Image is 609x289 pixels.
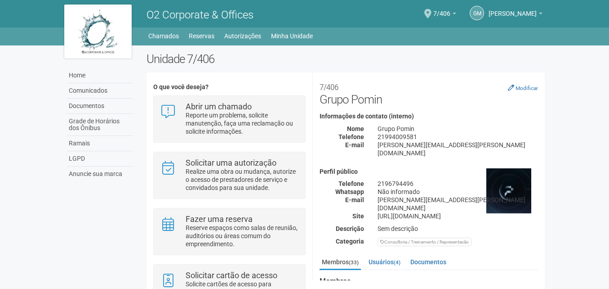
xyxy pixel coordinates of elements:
p: Reserve espaços como salas de reunião, auditórios ou áreas comum do empreendimento. [186,224,298,248]
span: 7/406 [433,1,450,17]
strong: Fazer uma reserva [186,214,253,224]
h4: Informações de contato (interno) [320,113,538,120]
small: (4) [394,259,400,266]
a: Solicitar uma autorização Realize uma obra ou mudança, autorize o acesso de prestadores de serviç... [160,159,298,192]
a: Fazer uma reserva Reserve espaços como salas de reunião, auditórios ou áreas comum do empreendime... [160,215,298,248]
strong: Descrição [336,225,364,232]
strong: Site [352,212,364,220]
div: Sem descrição [371,225,545,233]
p: Realize uma obra ou mudança, autorize o acesso de prestadores de serviço e convidados para sua un... [186,167,298,192]
strong: Whatsapp [335,188,364,195]
h2: Grupo Pomin [320,79,538,106]
a: Documentos [408,255,449,269]
h4: Perfil público [320,168,538,175]
a: Modificar [508,84,538,91]
p: Reporte um problema, solicite manutenção, faça uma reclamação ou solicite informações. [186,111,298,135]
a: Abrir um chamado Reporte um problema, solicite manutenção, faça uma reclamação ou solicite inform... [160,103,298,135]
div: 2196794496 [371,180,545,188]
a: [PERSON_NAME] [489,11,542,18]
div: 21994009581 [371,133,545,141]
a: Comunicados [67,83,133,99]
span: Guilherme Martins [489,1,537,17]
div: Consultoria / Treinamento / Representacão [378,238,471,246]
a: Membros(33) [320,255,361,270]
h4: O que você deseja? [153,84,306,90]
strong: Membros [320,277,538,285]
a: GM [470,6,484,20]
img: logo.jpg [64,5,132,59]
strong: Nome [347,125,364,132]
a: LGPD [67,151,133,167]
a: Minha Unidade [271,30,313,42]
h2: Unidade 7/406 [147,52,545,66]
a: Reservas [189,30,214,42]
a: Autorizações [224,30,261,42]
div: Grupo Pomin [371,125,545,133]
strong: Categoria [336,238,364,245]
div: [URL][DOMAIN_NAME] [371,212,545,220]
strong: Solicitar uma autorização [186,158,276,167]
div: [PERSON_NAME][EMAIL_ADDRESS][PERSON_NAME][DOMAIN_NAME] [371,141,545,157]
small: 7/406 [320,83,338,92]
strong: Solicitar cartão de acesso [186,271,277,280]
strong: Telefone [338,133,364,140]
a: Usuários(4) [366,255,403,269]
a: Anuncie sua marca [67,167,133,181]
strong: Abrir um chamado [186,102,252,111]
div: Não informado [371,188,545,196]
a: Grade de Horários dos Ônibus [67,114,133,136]
strong: E-mail [345,141,364,149]
small: Modificar [516,85,538,91]
strong: E-mail [345,196,364,203]
a: Ramais [67,136,133,151]
div: [PERSON_NAME][EMAIL_ADDRESS][PERSON_NAME][DOMAIN_NAME] [371,196,545,212]
strong: Telefone [338,180,364,187]
small: (33) [349,259,359,266]
a: Home [67,68,133,83]
a: Chamados [148,30,179,42]
a: 7/406 [433,11,456,18]
img: business.png [486,168,531,213]
span: O2 Corporate & Offices [147,9,253,21]
a: Documentos [67,99,133,114]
